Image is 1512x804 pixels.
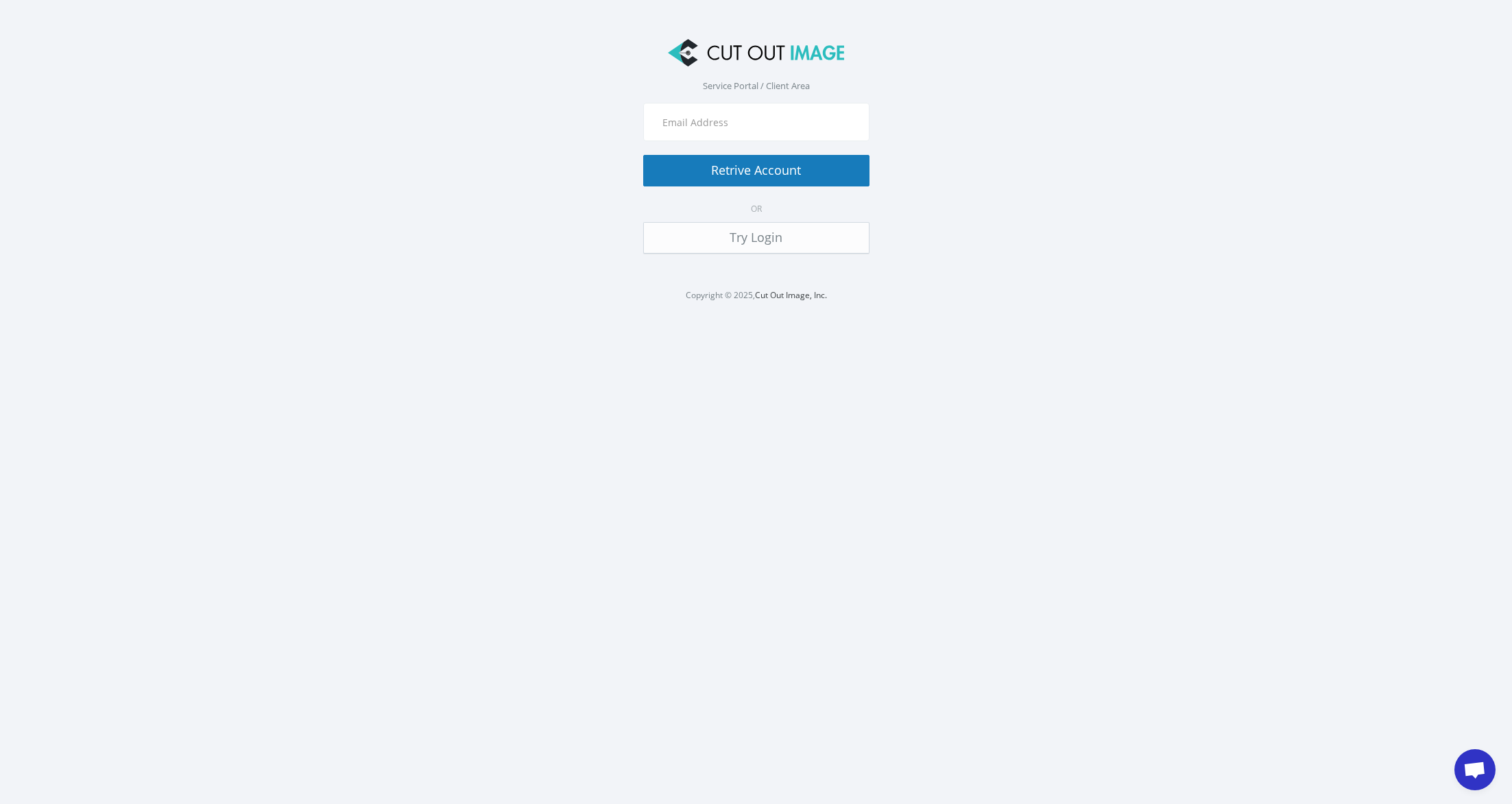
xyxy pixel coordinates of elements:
[643,222,869,254] a: Try Login
[654,110,859,134] input: Email Address
[703,80,810,92] span: Service Portal / Client Area
[1454,749,1496,790] div: Open chat
[668,39,843,66] img: Cut Out Image
[751,203,762,215] small: OR
[755,289,827,301] a: Cut Out Image, Inc.
[686,289,827,301] small: Copyright © 2025,
[643,155,869,186] button: Retrive Account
